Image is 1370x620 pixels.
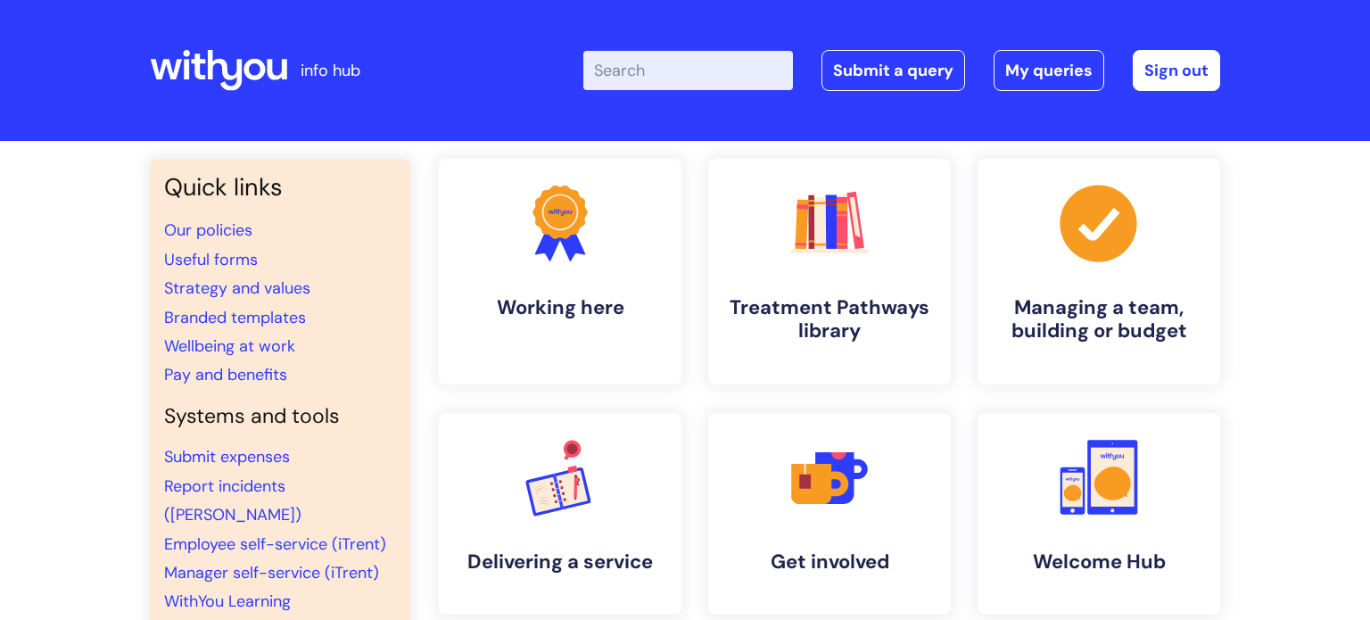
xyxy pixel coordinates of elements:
div: | - [583,50,1220,91]
a: Branded templates [164,307,306,328]
a: Submit a query [821,50,965,91]
a: Get involved [708,413,951,615]
a: Pay and benefits [164,364,287,385]
a: Our policies [164,219,252,241]
a: Wellbeing at work [164,335,295,357]
h4: Delivering a service [453,550,667,574]
h4: Get involved [722,550,937,574]
a: Report incidents ([PERSON_NAME]) [164,475,301,525]
h4: Working here [453,296,667,319]
h3: Quick links [164,173,396,202]
h4: Welcome Hub [992,550,1206,574]
a: WithYou Learning [164,591,291,612]
a: Treatment Pathways library [708,159,951,384]
h4: Treatment Pathways library [722,296,937,343]
a: My queries [994,50,1104,91]
a: Welcome Hub [978,413,1220,615]
a: Sign out [1133,50,1220,91]
a: Submit expenses [164,446,290,467]
h4: Managing a team, building or budget [992,296,1206,343]
a: Working here [439,159,681,384]
a: Employee self-service (iTrent) [164,533,386,555]
a: Managing a team, building or budget [978,159,1220,384]
a: Strategy and values [164,277,310,299]
h4: Systems and tools [164,404,396,429]
input: Search [583,51,793,90]
a: Useful forms [164,249,258,270]
p: info hub [301,56,360,85]
a: Delivering a service [439,413,681,615]
a: Manager self-service (iTrent) [164,562,379,583]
